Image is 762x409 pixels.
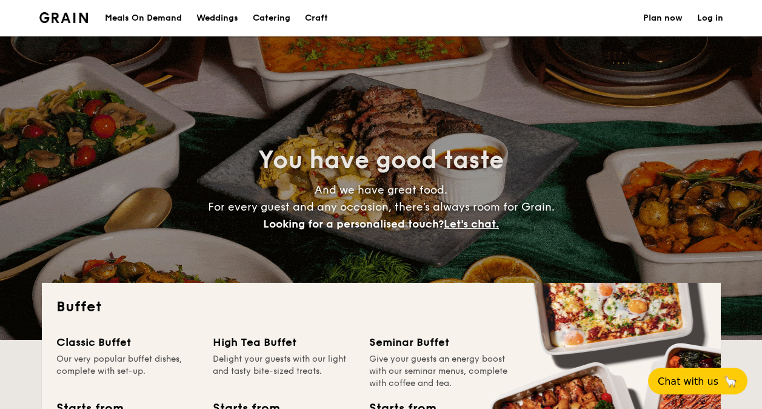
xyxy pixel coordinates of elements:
[56,297,706,317] h2: Buffet
[39,12,89,23] a: Logotype
[369,334,511,351] div: Seminar Buffet
[56,353,198,390] div: Our very popular buffet dishes, complete with set-up.
[723,374,738,388] span: 🦙
[56,334,198,351] div: Classic Buffet
[648,368,747,394] button: Chat with us🦙
[369,353,511,390] div: Give your guests an energy boost with our seminar menus, complete with coffee and tea.
[444,217,499,231] span: Let's chat.
[39,12,89,23] img: Grain
[213,334,355,351] div: High Tea Buffet
[658,376,718,387] span: Chat with us
[213,353,355,390] div: Delight your guests with our light and tasty bite-sized treats.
